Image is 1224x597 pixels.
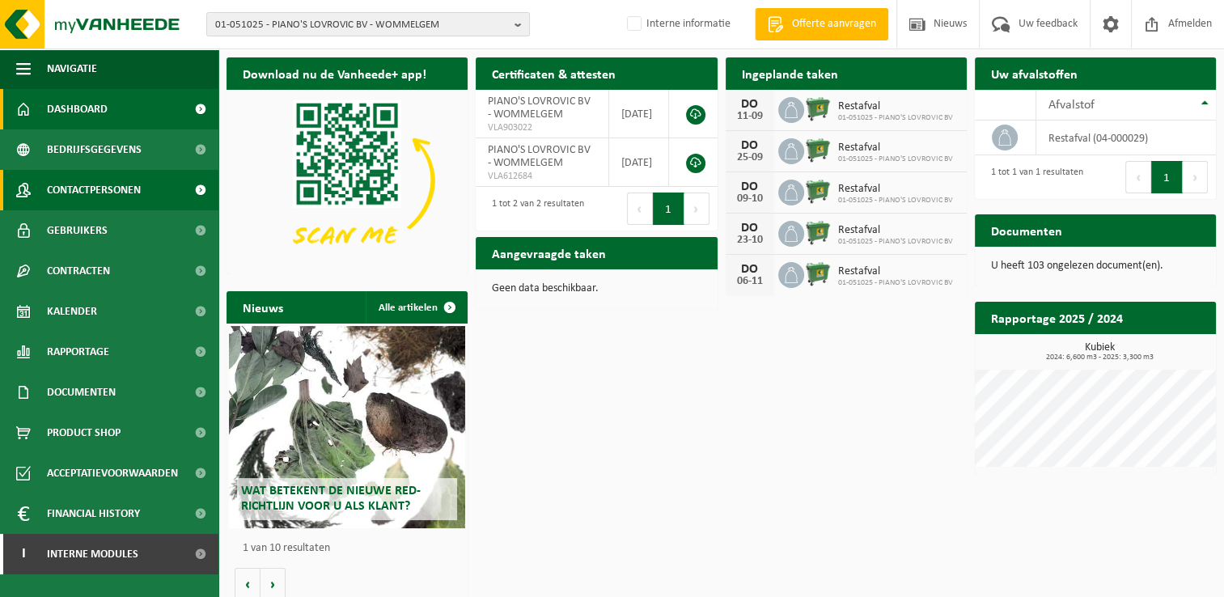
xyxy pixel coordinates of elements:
button: 01-051025 - PIANO'S LOVROVIC BV - WOMMELGEM [206,12,530,36]
td: restafval (04-000029) [1036,121,1216,155]
img: Download de VHEPlus App [227,90,468,271]
div: 09-10 [734,193,766,205]
span: Dashboard [47,89,108,129]
h2: Certificaten & attesten [476,57,632,89]
h2: Download nu de Vanheede+ app! [227,57,443,89]
div: 06-11 [734,276,766,287]
div: 1 tot 1 van 1 resultaten [983,159,1083,195]
button: Previous [627,193,653,225]
td: [DATE] [609,138,670,187]
span: Restafval [838,142,953,155]
div: 25-09 [734,152,766,163]
span: Acceptatievoorwaarden [47,453,178,493]
button: Previous [1125,161,1151,193]
span: VLA612684 [488,170,595,183]
h2: Documenten [975,214,1078,246]
div: 1 tot 2 van 2 resultaten [484,191,584,227]
span: Navigatie [47,49,97,89]
a: Alle artikelen [366,291,466,324]
span: Contracten [47,251,110,291]
img: WB-0660-HPE-GN-01 [804,95,832,122]
label: Interne informatie [624,12,731,36]
span: Rapportage [47,332,109,372]
button: 1 [653,193,684,225]
h2: Uw afvalstoffen [975,57,1094,89]
img: WB-0660-HPE-GN-01 [804,260,832,287]
span: Interne modules [47,534,138,574]
div: DO [734,139,766,152]
p: U heeft 103 ongelezen document(en). [991,260,1200,272]
span: 01-051025 - PIANO'S LOVROVIC BV - WOMMELGEM [215,13,508,37]
span: Product Shop [47,413,121,453]
div: 23-10 [734,235,766,246]
span: PIANO'S LOVROVIC BV - WOMMELGEM [488,95,591,121]
span: 01-051025 - PIANO'S LOVROVIC BV [838,196,953,205]
span: Documenten [47,372,116,413]
div: DO [734,222,766,235]
span: 01-051025 - PIANO'S LOVROVIC BV [838,113,953,123]
h2: Ingeplande taken [726,57,854,89]
span: Wat betekent de nieuwe RED-richtlijn voor u als klant? [241,485,421,513]
span: 2024: 6,600 m3 - 2025: 3,300 m3 [983,354,1216,362]
img: WB-0660-HPE-GN-01 [804,136,832,163]
button: Next [1183,161,1208,193]
button: 1 [1151,161,1183,193]
span: Afvalstof [1048,99,1095,112]
span: 01-051025 - PIANO'S LOVROVIC BV [838,278,953,288]
span: 01-051025 - PIANO'S LOVROVIC BV [838,155,953,164]
a: Wat betekent de nieuwe RED-richtlijn voor u als klant? [229,326,465,528]
div: DO [734,98,766,111]
span: PIANO'S LOVROVIC BV - WOMMELGEM [488,144,591,169]
p: Geen data beschikbaar. [492,283,701,294]
div: DO [734,263,766,276]
span: Financial History [47,493,140,534]
h3: Kubiek [983,342,1216,362]
span: Contactpersonen [47,170,141,210]
button: Next [684,193,709,225]
span: Restafval [838,265,953,278]
div: 11-09 [734,111,766,122]
img: WB-0660-HPE-GN-01 [804,218,832,246]
h2: Nieuws [227,291,299,323]
p: 1 van 10 resultaten [243,543,460,554]
span: Restafval [838,183,953,196]
td: [DATE] [609,90,670,138]
span: Kalender [47,291,97,332]
span: I [16,534,31,574]
img: WB-0660-HPE-GN-01 [804,177,832,205]
span: Bedrijfsgegevens [47,129,142,170]
span: Restafval [838,224,953,237]
div: DO [734,180,766,193]
span: Offerte aanvragen [788,16,880,32]
h2: Rapportage 2025 / 2024 [975,302,1139,333]
a: Offerte aanvragen [755,8,888,40]
span: VLA903022 [488,121,595,134]
span: Restafval [838,100,953,113]
a: Bekijk rapportage [1095,333,1214,366]
span: 01-051025 - PIANO'S LOVROVIC BV [838,237,953,247]
h2: Aangevraagde taken [476,237,622,269]
span: Gebruikers [47,210,108,251]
